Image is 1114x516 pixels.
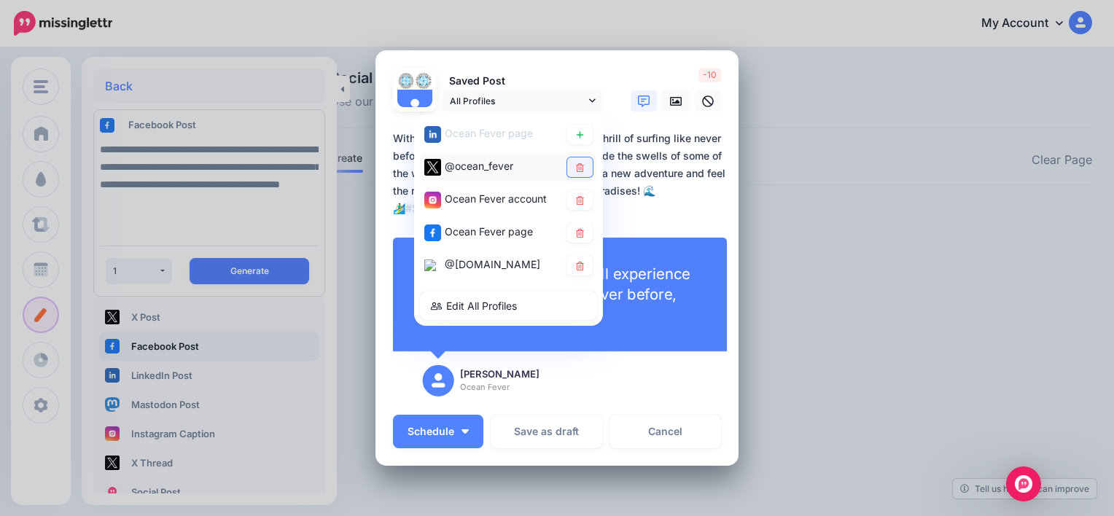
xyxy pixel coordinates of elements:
[461,429,469,434] img: arrow-down-white.png
[443,90,603,112] a: All Profiles
[393,130,728,217] div: With OCEAN FEVER, you'll experience the thrill of surfing like never before, as you discover secr...
[397,72,415,90] img: 504Ci1lE-86469.jpg
[424,159,441,176] img: twitter-square.png
[460,382,509,394] span: Ocean Fever
[609,415,721,448] a: Cancel
[491,415,602,448] button: Save as draft
[415,72,432,90] img: 107422651_701898550356862_7250447219391080480_n-bsa149580.jpg
[445,258,540,270] span: @[DOMAIN_NAME]
[397,90,432,125] img: user_default_image.png
[424,260,436,272] img: bluesky-square.png
[460,369,539,381] span: [PERSON_NAME]
[445,192,547,205] span: Ocean Fever account
[424,264,696,326] div: With OCEAN FEVER, you'll experience the thrill of surfing like never before, as you discover secr...
[445,160,513,172] span: @ocean_fever
[424,126,441,143] img: linkedin-square.png
[424,192,441,208] img: instagram-square.png
[450,93,585,109] span: All Profiles
[445,127,533,139] span: Ocean Fever page
[424,224,441,241] img: facebook-square.png
[698,68,721,82] span: -10
[445,225,533,238] span: Ocean Fever page
[408,426,454,437] span: Schedule
[420,292,597,320] a: Edit All Profiles
[1006,466,1041,501] div: Open Intercom Messenger
[443,73,603,90] p: Saved Post
[393,415,483,448] button: Schedule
